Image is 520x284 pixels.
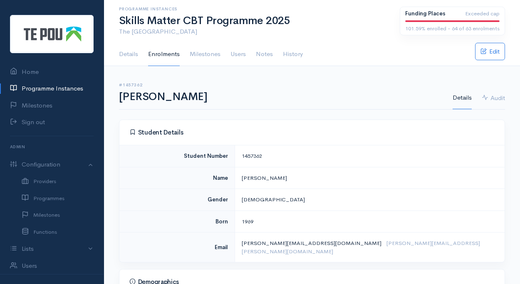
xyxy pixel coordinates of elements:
[405,10,446,17] b: Funding Places
[235,189,505,211] td: [DEMOGRAPHIC_DATA]
[242,240,480,255] span: [PERSON_NAME][EMAIL_ADDRESS][PERSON_NAME][DOMAIN_NAME]
[190,43,220,66] a: Milestones
[10,141,94,152] h6: Admin
[475,43,505,60] a: Edit
[119,233,235,262] td: Email
[230,43,246,66] a: Users
[482,86,505,110] a: Audit
[453,86,472,110] a: Details
[119,83,443,87] h6: #1457362
[119,145,235,167] td: Student Number
[256,43,273,66] a: Notes
[405,24,500,33] div: 101.59% enrolled - 64 of 63 enrolments
[119,27,390,37] p: The [GEOGRAPHIC_DATA]
[119,167,235,189] td: Name
[148,43,180,66] a: Enrolments
[235,233,505,262] td: [PERSON_NAME][EMAIL_ADDRESS][DOMAIN_NAME]
[465,10,500,18] span: Exceeded cap
[119,189,235,211] td: Gender
[119,15,390,27] h1: Skills Matter CBT Programme 2025
[119,211,235,233] td: Born
[119,7,390,11] h6: Programme Instances
[283,43,303,66] a: History
[10,15,94,53] img: Te Pou
[119,91,443,103] h1: [PERSON_NAME]
[119,43,138,66] a: Details
[242,174,495,182] div: [PERSON_NAME]
[129,129,495,136] h4: Student Details
[235,211,505,233] td: 1969
[242,152,495,160] div: 1457362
